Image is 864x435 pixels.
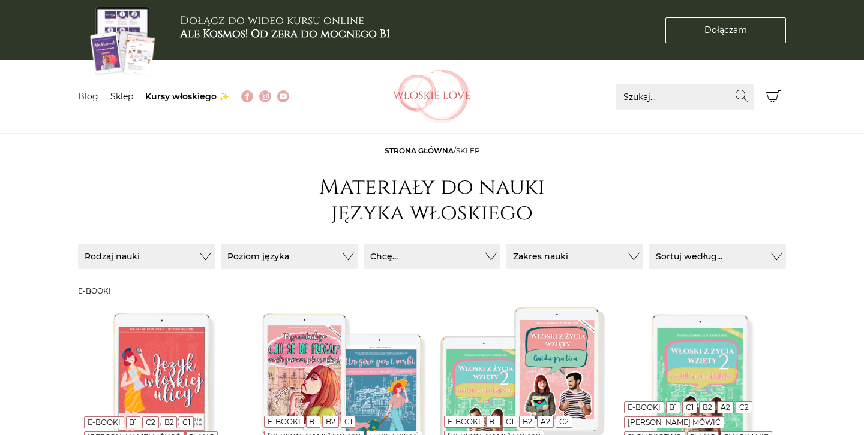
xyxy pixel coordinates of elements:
a: A2 [721,403,730,412]
a: B2 [703,403,712,412]
a: C1 [344,417,352,426]
a: C1 [182,418,190,427]
button: Poziom języka [221,244,358,269]
a: C1 [506,417,514,426]
a: E-booki [628,403,661,412]
input: Szukaj... [616,84,754,110]
a: C2 [146,418,155,427]
a: B2 [326,417,335,426]
a: B1 [489,417,497,426]
a: A2 [541,417,550,426]
h3: Dołącz do wideo kursu online [180,14,390,40]
a: C2 [559,417,569,426]
button: Rodzaj nauki [78,244,215,269]
a: B1 [309,417,317,426]
b: Ale Kosmos! Od zera do mocnego B1 [180,26,390,41]
a: Sklep [110,91,133,102]
img: Włoskielove [393,70,471,123]
button: Koszyk [760,84,786,110]
h1: Materiały do nauki języka włoskiego [312,174,552,226]
a: Kursy włoskiego ✨ [145,91,229,102]
a: B1 [669,403,677,412]
a: B2 [523,417,532,426]
a: [PERSON_NAME] mówić [628,418,721,427]
h3: E-booki [78,287,786,295]
a: C2 [739,403,749,412]
button: Zakres nauki [506,244,643,269]
span: sklep [456,146,480,155]
span: / [385,146,480,155]
a: Dołączam [665,17,786,43]
a: B2 [164,418,174,427]
a: Strona główna [385,146,454,155]
a: E-booki [88,418,121,427]
a: E-booki [268,417,301,426]
a: C1 [686,403,694,412]
a: B1 [129,418,137,427]
span: Dołączam [704,24,747,37]
a: E-booki [448,417,481,426]
button: Chcę... [364,244,500,269]
button: Sortuj według... [649,244,786,269]
a: Blog [78,91,98,102]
